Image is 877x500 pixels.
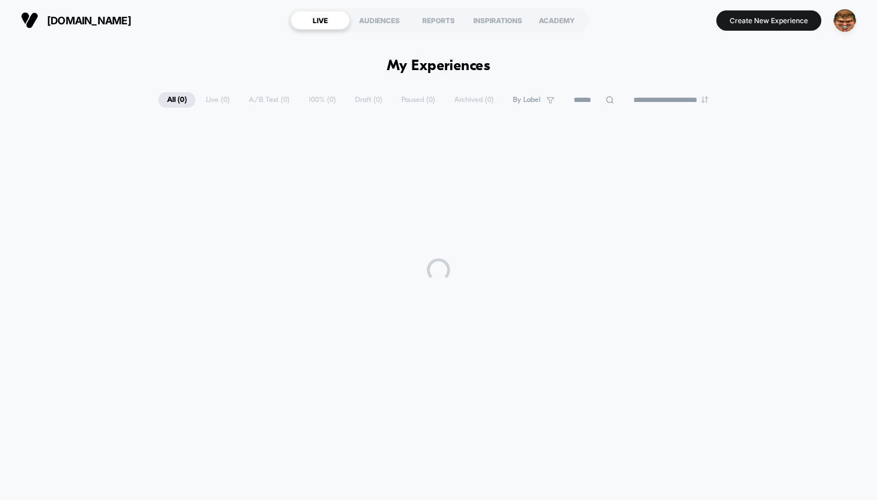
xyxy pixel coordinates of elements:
span: [DOMAIN_NAME] [47,14,131,27]
div: REPORTS [409,11,468,30]
div: INSPIRATIONS [468,11,527,30]
span: By Label [513,96,541,104]
div: LIVE [291,11,350,30]
button: [DOMAIN_NAME] [17,11,135,30]
div: AUDIENCES [350,11,409,30]
button: ppic [830,9,860,32]
h1: My Experiences [387,58,491,75]
div: ACADEMY [527,11,586,30]
img: end [701,96,708,103]
img: Visually logo [21,12,38,29]
span: All ( 0 ) [158,92,195,108]
button: Create New Experience [716,10,821,31]
img: ppic [833,9,856,32]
